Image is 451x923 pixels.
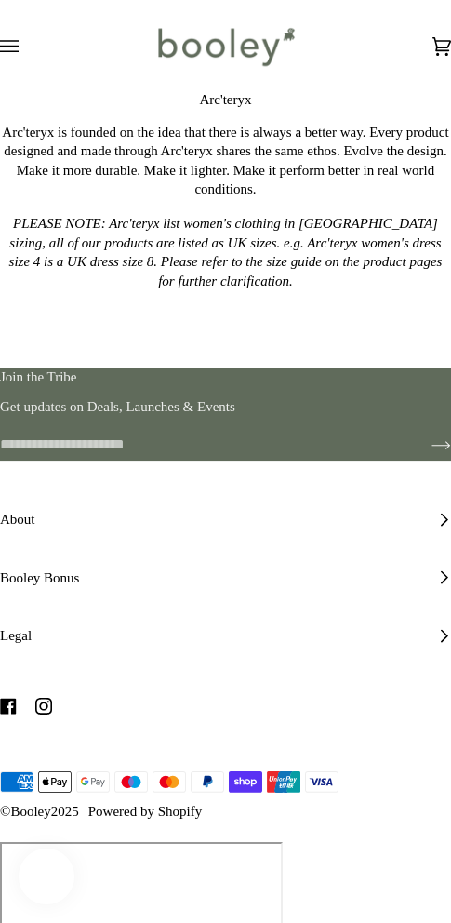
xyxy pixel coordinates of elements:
[402,430,451,460] button: Join
[88,804,203,819] a: Powered by Shopify
[9,216,443,288] em: PLEASE NOTE: Arc'teryx list women's clothing in [GEOGRAPHIC_DATA] sizing, all of our products are...
[19,849,74,904] iframe: Button to open loyalty program pop-up
[10,804,50,819] a: Booley
[151,21,301,72] img: Booley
